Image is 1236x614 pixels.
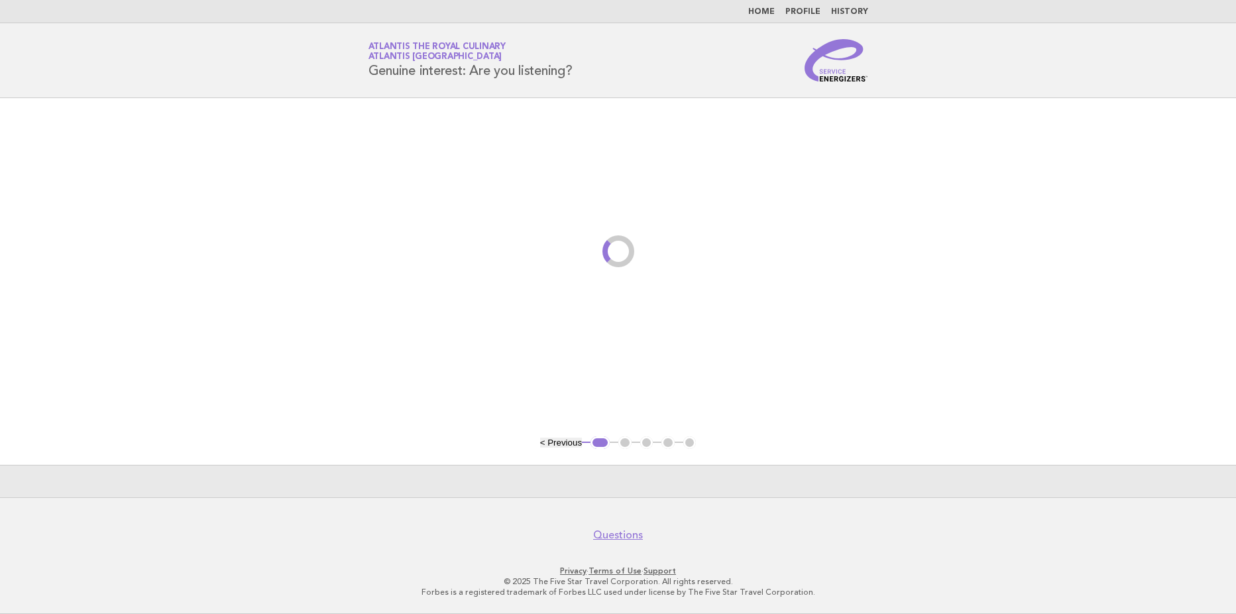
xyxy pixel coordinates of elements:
a: Home [748,8,775,16]
h1: Genuine interest: Are you listening? [368,43,573,78]
p: Forbes is a registered trademark of Forbes LLC used under license by The Five Star Travel Corpora... [213,587,1024,597]
a: Terms of Use [589,566,642,576]
img: Service Energizers [805,39,868,82]
p: © 2025 The Five Star Travel Corporation. All rights reserved. [213,576,1024,587]
a: History [831,8,868,16]
a: Privacy [560,566,587,576]
span: Atlantis [GEOGRAPHIC_DATA] [368,53,502,62]
p: · · [213,566,1024,576]
a: Atlantis the Royal CulinaryAtlantis [GEOGRAPHIC_DATA] [368,42,506,61]
a: Support [644,566,676,576]
a: Questions [593,528,643,542]
a: Profile [785,8,820,16]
